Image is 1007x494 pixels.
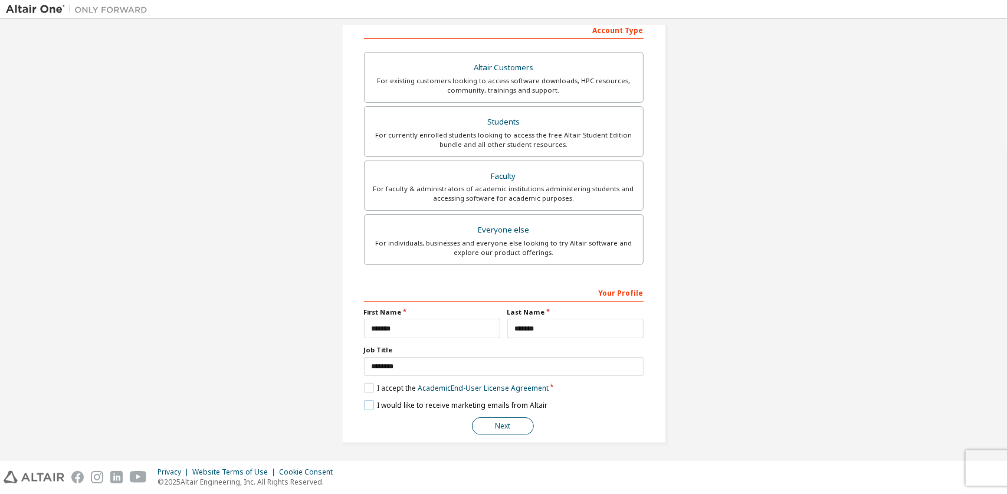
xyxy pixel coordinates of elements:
div: Privacy [158,467,192,477]
img: Altair One [6,4,153,15]
button: Next [472,417,534,435]
div: Everyone else [372,222,636,238]
div: Altair Customers [372,60,636,76]
img: linkedin.svg [110,471,123,483]
label: I would like to receive marketing emails from Altair [364,400,547,410]
div: Website Terms of Use [192,467,279,477]
div: Cookie Consent [279,467,340,477]
img: youtube.svg [130,471,147,483]
img: instagram.svg [91,471,103,483]
p: © 2025 Altair Engineering, Inc. All Rights Reserved. [158,477,340,487]
div: Faculty [372,168,636,185]
div: For existing customers looking to access software downloads, HPC resources, community, trainings ... [372,76,636,95]
a: Academic End-User License Agreement [418,383,549,393]
img: facebook.svg [71,471,84,483]
label: I accept the [364,383,549,393]
div: For faculty & administrators of academic institutions administering students and accessing softwa... [372,184,636,203]
div: For currently enrolled students looking to access the free Altair Student Edition bundle and all ... [372,130,636,149]
label: Last Name [507,307,644,317]
label: First Name [364,307,500,317]
div: Your Profile [364,283,644,302]
div: For individuals, businesses and everyone else looking to try Altair software and explore our prod... [372,238,636,257]
img: altair_logo.svg [4,471,64,483]
div: Students [372,114,636,130]
div: Account Type [364,20,644,39]
label: Job Title [364,345,644,355]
